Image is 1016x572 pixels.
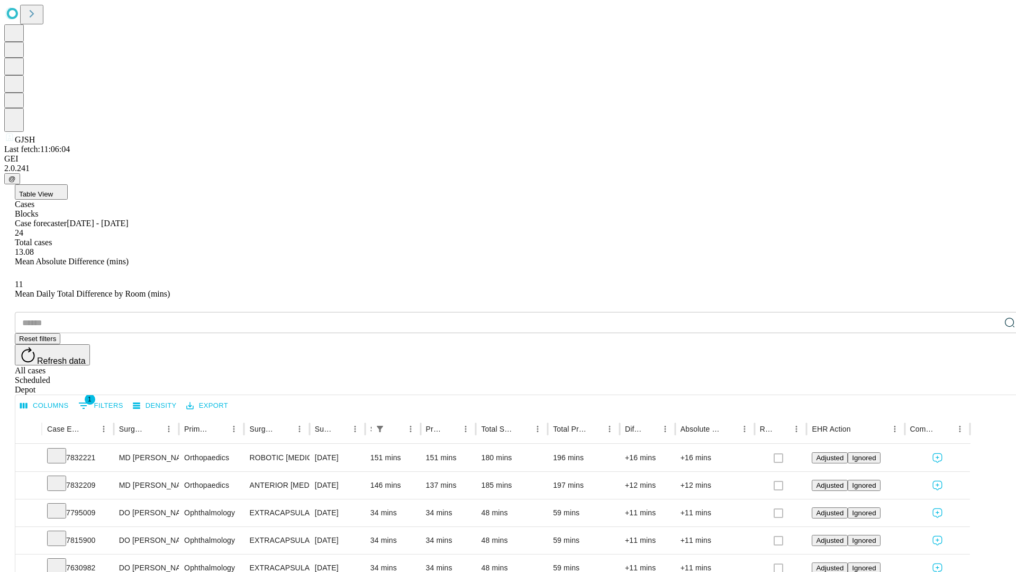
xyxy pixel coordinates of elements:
[4,154,1012,164] div: GEI
[910,425,937,433] div: Comments
[184,398,231,414] button: Export
[681,527,749,554] div: +11 mins
[370,444,415,471] div: 151 mins
[333,422,348,436] button: Sort
[15,228,23,237] span: 24
[15,280,23,289] span: 11
[443,422,458,436] button: Sort
[553,499,614,526] div: 59 mins
[812,480,848,491] button: Adjusted
[938,422,952,436] button: Sort
[816,481,843,489] span: Adjusted
[47,444,108,471] div: 7832221
[625,499,670,526] div: +11 mins
[625,527,670,554] div: +11 mins
[887,422,902,436] button: Menu
[15,219,67,228] span: Case forecaster
[852,564,876,572] span: Ignored
[852,481,876,489] span: Ignored
[130,398,179,414] button: Density
[15,344,90,365] button: Refresh data
[553,527,614,554] div: 59 mins
[21,532,37,550] button: Expand
[774,422,789,436] button: Sort
[816,454,843,462] span: Adjusted
[8,175,16,183] span: @
[184,425,211,433] div: Primary Service
[21,504,37,523] button: Expand
[184,444,239,471] div: Orthopaedics
[388,422,403,436] button: Sort
[625,425,642,433] div: Difference
[373,422,387,436] button: Show filters
[848,535,880,546] button: Ignored
[249,425,276,433] div: Surgery Name
[161,422,176,436] button: Menu
[315,472,360,499] div: [DATE]
[643,422,658,436] button: Sort
[789,422,804,436] button: Menu
[119,472,174,499] div: MD [PERSON_NAME] [PERSON_NAME]
[47,425,80,433] div: Case Epic Id
[852,509,876,517] span: Ignored
[147,422,161,436] button: Sort
[17,398,71,414] button: Select columns
[226,422,241,436] button: Menu
[737,422,752,436] button: Menu
[67,219,128,228] span: [DATE] - [DATE]
[681,499,749,526] div: +11 mins
[76,397,126,414] button: Show filters
[212,422,226,436] button: Sort
[15,247,34,256] span: 13.08
[119,499,174,526] div: DO [PERSON_NAME]
[812,535,848,546] button: Adjusted
[37,356,86,365] span: Refresh data
[852,422,867,436] button: Sort
[760,425,774,433] div: Resolved in EHR
[47,499,108,526] div: 7795009
[458,422,473,436] button: Menu
[21,477,37,495] button: Expand
[426,499,471,526] div: 34 mins
[426,472,471,499] div: 137 mins
[19,335,56,343] span: Reset filters
[848,452,880,463] button: Ignored
[15,238,52,247] span: Total cases
[96,422,111,436] button: Menu
[812,507,848,519] button: Adjusted
[481,444,542,471] div: 180 mins
[4,164,1012,173] div: 2.0.241
[184,527,239,554] div: Ophthalmology
[184,472,239,499] div: Orthopaedics
[370,527,415,554] div: 34 mins
[292,422,307,436] button: Menu
[426,444,471,471] div: 151 mins
[812,452,848,463] button: Adjusted
[370,499,415,526] div: 34 mins
[348,422,362,436] button: Menu
[21,449,37,468] button: Expand
[47,527,108,554] div: 7815900
[816,564,843,572] span: Adjusted
[681,472,749,499] div: +12 mins
[81,422,96,436] button: Sort
[15,289,170,298] span: Mean Daily Total Difference by Room (mins)
[315,527,360,554] div: [DATE]
[315,499,360,526] div: [DATE]
[15,257,129,266] span: Mean Absolute Difference (mins)
[249,527,304,554] div: EXTRACAPSULAR CATARACT REMOVAL WITH [MEDICAL_DATA]
[816,509,843,517] span: Adjusted
[553,444,614,471] div: 196 mins
[852,537,876,544] span: Ignored
[426,425,443,433] div: Predicted In Room Duration
[848,480,880,491] button: Ignored
[277,422,292,436] button: Sort
[315,444,360,471] div: [DATE]
[4,173,20,184] button: @
[481,472,542,499] div: 185 mins
[848,507,880,519] button: Ignored
[426,527,471,554] div: 34 mins
[553,425,586,433] div: Total Predicted Duration
[625,472,670,499] div: +12 mins
[530,422,545,436] button: Menu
